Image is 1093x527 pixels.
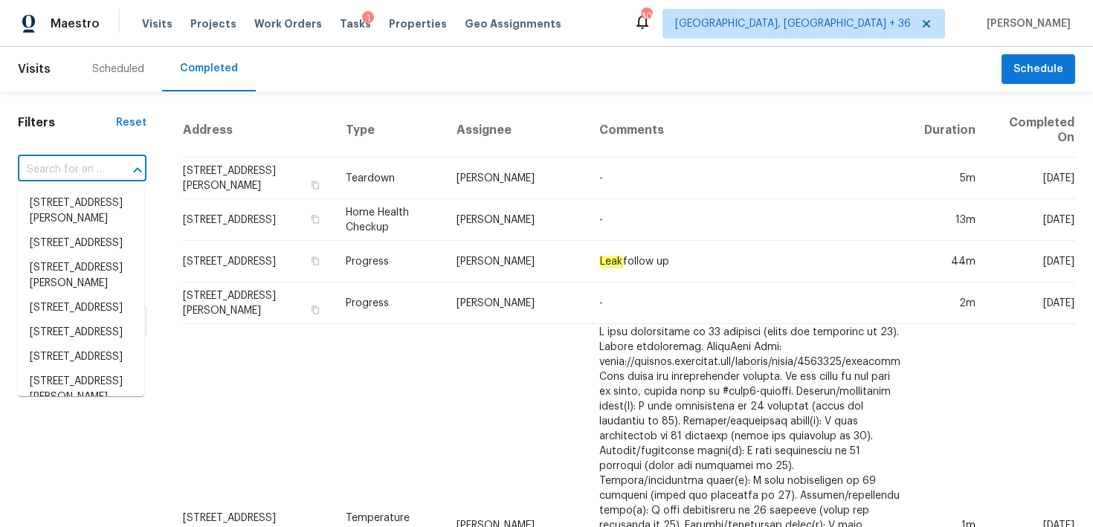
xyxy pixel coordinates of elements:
span: Properties [389,16,447,31]
td: [STREET_ADDRESS] [182,241,334,282]
th: Completed On [987,103,1076,158]
button: Copy Address [309,178,322,192]
span: [PERSON_NAME] [981,16,1071,31]
span: Geo Assignments [465,16,561,31]
span: [GEOGRAPHIC_DATA], [GEOGRAPHIC_DATA] + 36 [675,16,911,31]
td: [PERSON_NAME] [445,199,587,241]
td: [PERSON_NAME] [445,241,587,282]
th: Assignee [445,103,587,158]
td: [DATE] [987,241,1076,282]
td: [DATE] [987,282,1076,324]
td: - [587,282,912,324]
td: [DATE] [987,158,1076,199]
td: [PERSON_NAME] [445,158,587,199]
h1: Filters [18,115,116,130]
th: Comments [587,103,912,158]
li: [STREET_ADDRESS] [18,320,144,345]
button: Schedule [1002,54,1075,85]
div: 307 [641,9,651,24]
span: Tasks [340,19,371,29]
span: Visits [18,53,51,85]
li: [STREET_ADDRESS] [18,345,144,369]
li: [STREET_ADDRESS][PERSON_NAME] [18,369,144,410]
td: [PERSON_NAME] [445,282,587,324]
span: Projects [190,16,236,31]
td: Home Health Checkup [334,199,445,241]
li: [STREET_ADDRESS] [18,231,144,256]
td: 2m [912,282,987,324]
div: Scheduled [92,62,144,77]
td: Progress [334,282,445,324]
th: Type [334,103,445,158]
em: Leak [599,256,623,268]
td: 44m [912,241,987,282]
span: Work Orders [254,16,322,31]
td: - [587,158,912,199]
div: Reset [116,115,146,130]
td: [STREET_ADDRESS][PERSON_NAME] [182,282,334,324]
td: 5m [912,158,987,199]
span: Visits [142,16,173,31]
th: Duration [912,103,987,158]
td: - [587,199,912,241]
button: Copy Address [309,303,322,317]
span: Maestro [51,16,100,31]
td: Progress [334,241,445,282]
li: [STREET_ADDRESS] [18,296,144,320]
button: Copy Address [309,254,322,268]
th: Address [182,103,334,158]
td: Teardown [334,158,445,199]
td: 13m [912,199,987,241]
input: Search for an address... [18,158,105,181]
li: [STREET_ADDRESS][PERSON_NAME] [18,256,144,296]
button: Copy Address [309,213,322,226]
td: [STREET_ADDRESS] [182,199,334,241]
td: follow up [587,241,912,282]
span: Schedule [1013,60,1063,79]
div: Completed [180,61,238,76]
td: [DATE] [987,199,1076,241]
li: [STREET_ADDRESS][PERSON_NAME] [18,191,144,231]
button: Close [127,160,148,181]
td: [STREET_ADDRESS][PERSON_NAME] [182,158,334,199]
div: 1 [362,11,374,26]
